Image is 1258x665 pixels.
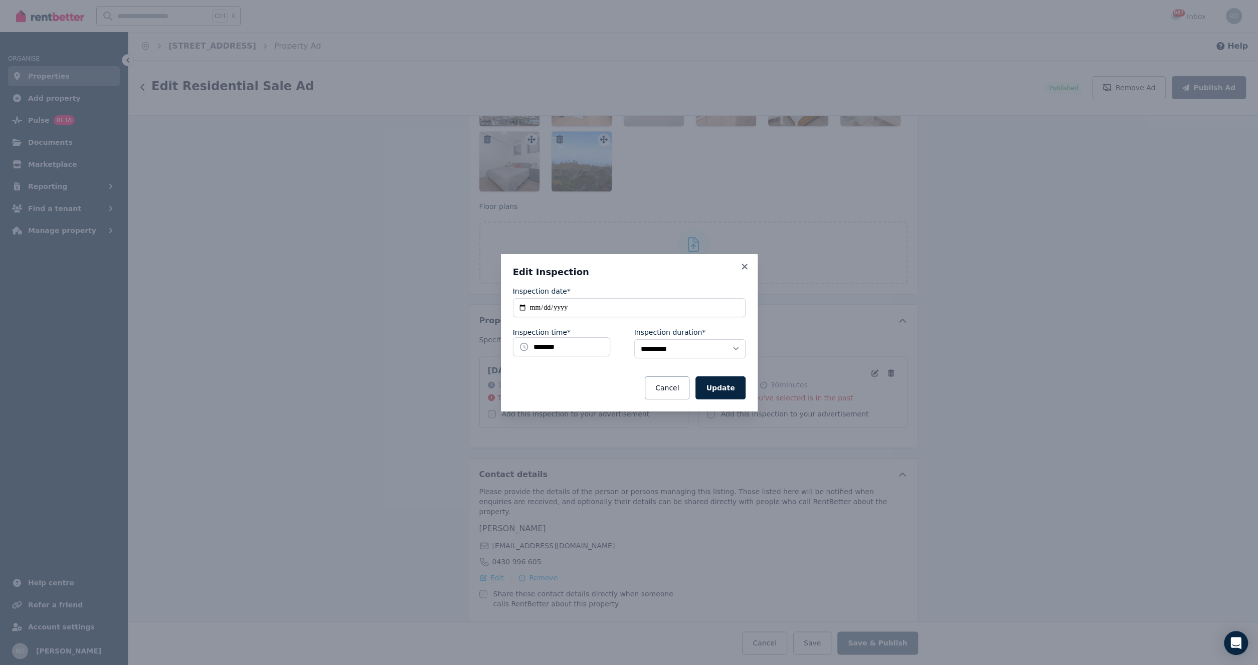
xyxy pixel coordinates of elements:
label: Inspection duration* [634,327,706,337]
label: Inspection time* [513,327,571,337]
button: Update [695,376,745,399]
button: Cancel [645,376,689,399]
label: Inspection date* [513,286,571,296]
div: Open Intercom Messenger [1224,631,1248,655]
h3: Edit Inspection [513,266,746,278]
